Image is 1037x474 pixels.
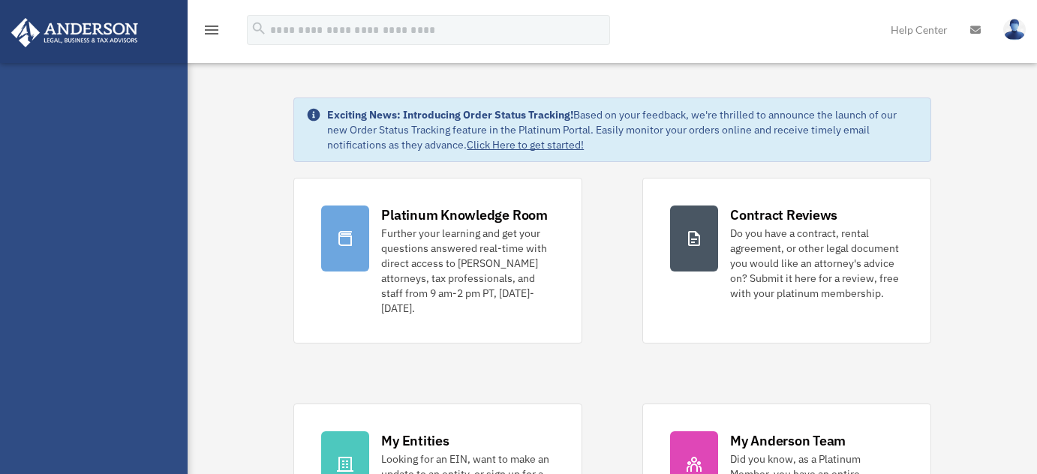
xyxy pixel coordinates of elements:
[642,178,931,343] a: Contract Reviews Do you have a contract, rental agreement, or other legal document you would like...
[381,226,555,316] div: Further your learning and get your questions answered real-time with direct access to [PERSON_NAM...
[381,431,449,450] div: My Entities
[251,20,267,37] i: search
[381,205,548,224] div: Platinum Knowledge Room
[327,108,573,121] strong: Exciting News: Introducing Order Status Tracking!
[293,178,582,343] a: Platinum Knowledge Room Further your learning and get your questions answered real-time with dire...
[203,26,221,39] a: menu
[203,21,221,39] i: menu
[7,18,143,47] img: Anderson Advisors Platinum Portal
[327,107,918,152] div: Based on your feedback, we're thrilled to announce the launch of our new Order Status Tracking fe...
[730,226,903,301] div: Do you have a contract, rental agreement, or other legal document you would like an attorney's ad...
[730,205,837,224] div: Contract Reviews
[1003,19,1026,40] img: User Pic
[730,431,846,450] div: My Anderson Team
[467,138,584,151] a: Click Here to get started!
